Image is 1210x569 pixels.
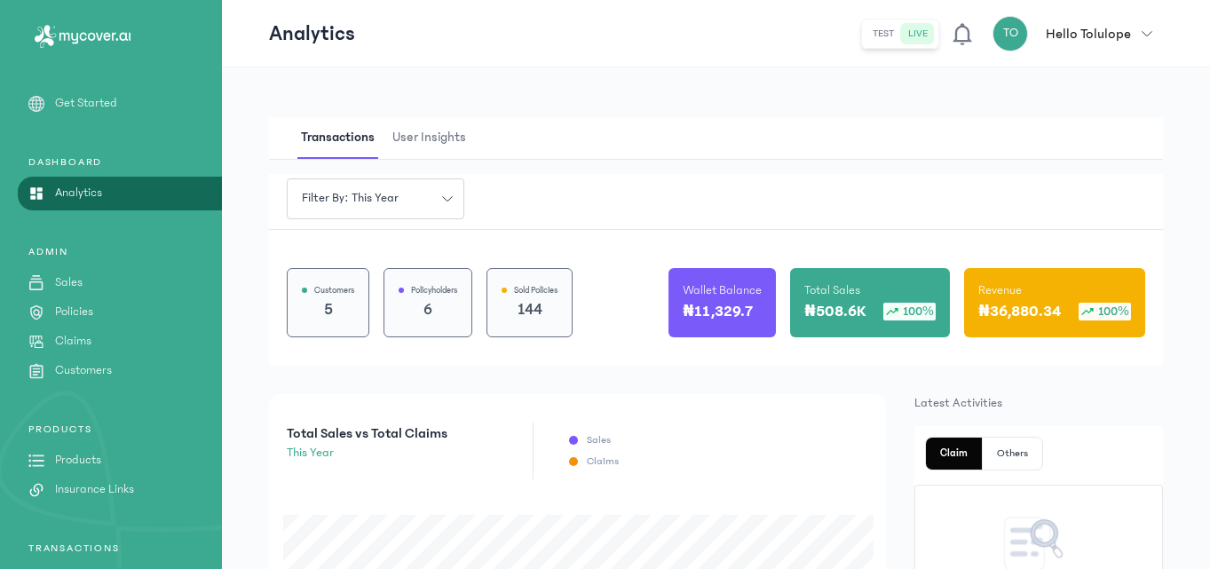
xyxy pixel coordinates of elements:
[55,303,93,321] p: Policies
[1079,303,1131,320] div: 100%
[55,480,134,499] p: Insurance Links
[302,297,354,322] p: 5
[978,281,1022,299] p: Revenue
[314,283,354,297] p: Customers
[683,281,762,299] p: Wallet Balance
[389,117,480,159] button: User Insights
[978,299,1061,324] p: ₦36,880.34
[514,283,558,297] p: Sold Policies
[587,433,611,447] p: Sales
[55,273,83,292] p: Sales
[926,438,983,470] button: Claim
[55,361,112,380] p: Customers
[291,189,409,208] span: Filter by: this year
[804,281,860,299] p: Total Sales
[297,117,389,159] button: Transactions
[914,394,1163,412] p: Latest Activities
[55,94,117,113] p: Get Started
[269,20,355,48] p: Analytics
[389,117,470,159] span: User Insights
[983,438,1042,470] button: Others
[55,332,91,351] p: Claims
[683,299,753,324] p: ₦11,329.7
[1046,23,1131,44] p: Hello Tolulope
[287,444,447,462] p: this year
[55,451,101,470] p: Products
[883,303,936,320] div: 100%
[502,297,558,322] p: 144
[399,297,457,322] p: 6
[297,117,378,159] span: Transactions
[993,16,1028,51] div: TO
[993,16,1163,51] button: TOHello Tolulope
[587,454,619,469] p: Claims
[901,23,935,44] button: live
[55,184,102,202] p: Analytics
[287,423,447,444] p: Total Sales vs Total Claims
[804,299,866,324] p: ₦508.6K
[287,178,464,219] button: Filter by: this year
[866,23,901,44] button: test
[411,283,457,297] p: Policyholders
